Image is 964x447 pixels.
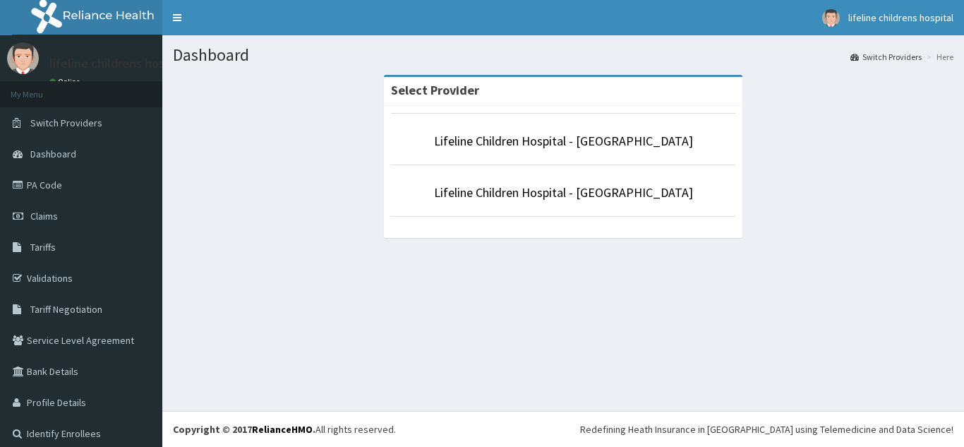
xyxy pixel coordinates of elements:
[391,82,479,98] strong: Select Provider
[850,51,922,63] a: Switch Providers
[173,46,953,64] h1: Dashboard
[434,184,693,201] a: Lifeline Children Hospital - [GEOGRAPHIC_DATA]
[923,51,953,63] li: Here
[30,241,56,254] span: Tariffs
[434,133,693,149] a: Lifeline Children Hospital - [GEOGRAPHIC_DATA]
[848,11,953,24] span: lifeline childrens hospital
[30,148,76,160] span: Dashboard
[162,411,964,447] footer: All rights reserved.
[580,422,953,436] div: Redefining Heath Insurance in [GEOGRAPHIC_DATA] using Telemedicine and Data Science!
[173,423,315,436] strong: Copyright © 2017 .
[49,57,190,70] p: lifeline childrens hospital
[822,9,840,27] img: User Image
[30,117,102,129] span: Switch Providers
[30,303,102,316] span: Tariff Negotiation
[49,77,83,87] a: Online
[252,423,313,436] a: RelianceHMO
[30,210,58,222] span: Claims
[7,42,39,74] img: User Image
